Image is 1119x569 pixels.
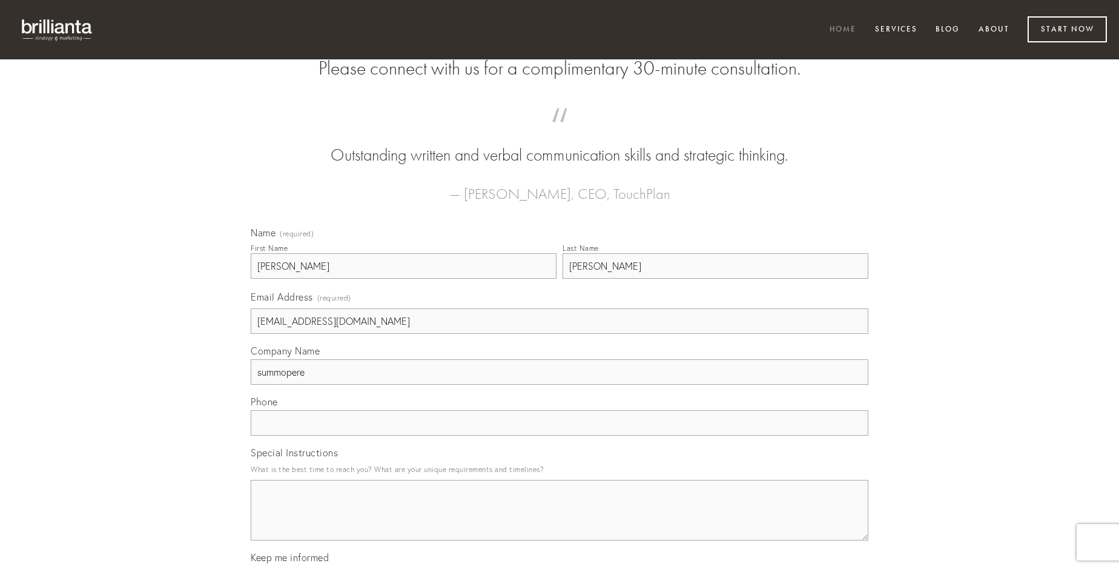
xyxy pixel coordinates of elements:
[251,227,276,239] span: Name
[251,57,868,80] h2: Please connect with us for a complimentary 30-minute consultation.
[867,20,925,40] a: Services
[251,396,278,408] span: Phone
[270,167,849,206] figcaption: — [PERSON_NAME], CEO, TouchPlan
[251,551,329,564] span: Keep me informed
[317,290,351,306] span: (required)
[280,230,314,238] span: (required)
[251,345,320,357] span: Company Name
[971,20,1017,40] a: About
[251,291,313,303] span: Email Address
[12,12,103,47] img: brillianta - research, strategy, marketing
[270,120,849,144] span: “
[251,461,868,477] p: What is the best time to reach you? What are your unique requirements and timelines?
[563,244,599,253] div: Last Name
[928,20,968,40] a: Blog
[251,244,288,253] div: First Name
[822,20,864,40] a: Home
[1028,16,1107,42] a: Start Now
[251,447,338,459] span: Special Instructions
[270,120,849,167] blockquote: Outstanding written and verbal communication skills and strategic thinking.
